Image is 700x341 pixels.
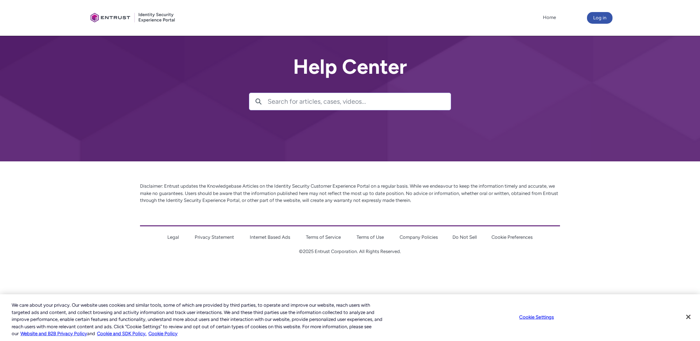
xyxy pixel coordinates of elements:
a: Terms of Use [357,234,384,240]
a: Company Policies [400,234,438,240]
a: Legal [167,234,179,240]
a: Home [541,12,558,23]
a: More information about our cookie policy., opens in a new tab [20,331,87,336]
a: Internet Based Ads [250,234,290,240]
a: Cookie and SDK Policy. [97,331,147,336]
a: Do Not Sell [452,234,477,240]
a: Terms of Service [306,234,341,240]
div: We care about your privacy. Our website uses cookies and similar tools, some of which are provide... [12,302,385,337]
button: Log in [587,12,612,24]
button: Close [680,309,696,325]
button: Cookie Settings [514,310,559,325]
p: Disclaimer: Entrust updates the Knowledgebase Articles on the Identity Security Customer Experien... [140,183,560,204]
a: Cookie Policy [148,331,178,336]
a: Privacy Statement [195,234,234,240]
h2: Help Center [249,55,451,78]
a: Cookie Preferences [491,234,533,240]
input: Search for articles, cases, videos... [268,93,451,110]
p: ©2025 Entrust Corporation. All Rights Reserved. [140,248,560,255]
button: Search [249,93,268,110]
